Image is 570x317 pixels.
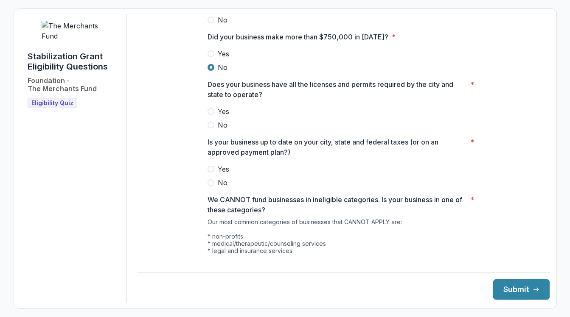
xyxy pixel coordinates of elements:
[218,120,227,130] span: No
[218,15,227,25] span: No
[31,100,73,107] span: Eligibility Quiz
[208,195,467,215] p: We CANNOT fund businesses in ineligible categories. Is your business in one of these categories?
[208,79,467,100] p: Does your business have all the licenses and permits required by the city and state to operate?
[218,164,229,174] span: Yes
[218,49,229,59] span: Yes
[218,106,229,117] span: Yes
[218,62,227,72] span: No
[218,178,227,188] span: No
[28,51,120,72] h1: Stabilization Grant Eligibility Questions
[208,137,467,157] p: Is your business up to date on your city, state and federal taxes (or on an approved payment plan?)
[28,77,97,93] h2: Foundation - The Merchants Fund
[208,32,388,42] p: Did your business make more than $750,000 in [DATE]?
[493,279,550,300] button: Submit
[42,21,105,41] img: The Merchants Fund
